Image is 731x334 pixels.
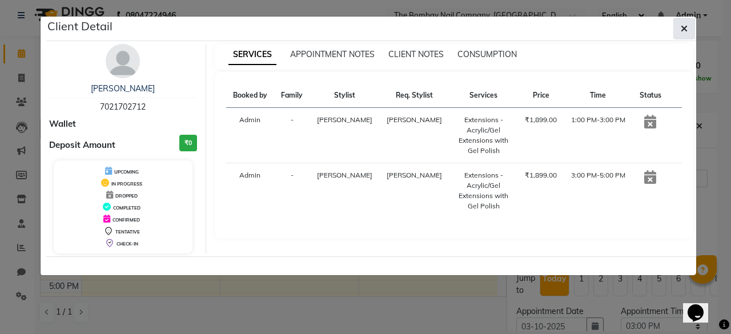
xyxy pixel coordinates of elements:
span: APPOINTMENT NOTES [290,49,375,59]
td: 1:00 PM-3:00 PM [564,108,633,163]
span: [PERSON_NAME] [317,115,372,124]
div: ₹1,899.00 [525,170,557,180]
div: Extensions - Acrylic/Gel Extensions with Gel Polish [456,170,511,211]
div: Extensions - Acrylic/Gel Extensions with Gel Polish [456,115,511,156]
span: CONFIRMED [113,217,140,223]
div: ₹1,899.00 [525,115,557,125]
th: Price [518,83,564,108]
span: Deposit Amount [49,139,115,152]
span: [PERSON_NAME] [387,171,442,179]
td: Admin [226,108,275,163]
td: 3:00 PM-5:00 PM [564,163,633,219]
th: Stylist [310,83,380,108]
span: CLIENT NOTES [388,49,444,59]
span: SERVICES [228,45,276,65]
td: Admin [226,163,275,219]
span: Wallet [49,118,76,131]
th: Time [564,83,633,108]
span: CHECK-IN [117,241,138,247]
span: 7021702712 [100,102,146,112]
td: - [274,163,310,219]
iframe: chat widget [683,288,720,323]
span: COMPLETED [113,205,140,211]
span: CONSUMPTION [457,49,517,59]
img: avatar [106,44,140,78]
th: Req. Stylist [379,83,449,108]
th: Family [274,83,310,108]
h5: Client Detail [47,18,113,35]
th: Status [632,83,668,108]
span: [PERSON_NAME] [387,115,442,124]
h3: ₹0 [179,135,197,151]
a: [PERSON_NAME] [91,83,155,94]
th: Booked by [226,83,275,108]
td: - [274,108,310,163]
span: IN PROGRESS [111,181,142,187]
span: TENTATIVE [115,229,140,235]
th: Services [449,83,518,108]
span: [PERSON_NAME] [317,171,372,179]
span: DROPPED [115,193,138,199]
span: UPCOMING [114,169,139,175]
